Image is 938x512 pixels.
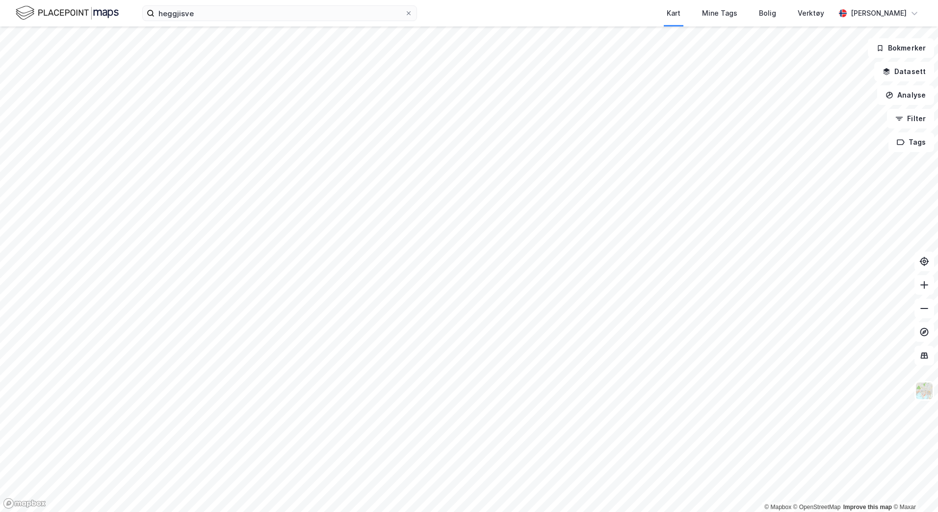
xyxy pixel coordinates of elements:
[155,6,405,21] input: Søk på adresse, matrikkel, gårdeiere, leietakere eller personer
[888,132,934,152] button: Tags
[851,7,907,19] div: [PERSON_NAME]
[793,504,841,511] a: OpenStreetMap
[887,109,934,128] button: Filter
[889,465,938,512] iframe: Chat Widget
[868,38,934,58] button: Bokmerker
[667,7,680,19] div: Kart
[759,7,776,19] div: Bolig
[874,62,934,81] button: Datasett
[798,7,824,19] div: Verktøy
[877,85,934,105] button: Analyse
[16,4,119,22] img: logo.f888ab2527a4732fd821a326f86c7f29.svg
[3,498,46,509] a: Mapbox homepage
[889,465,938,512] div: Kontrollprogram for chat
[702,7,737,19] div: Mine Tags
[915,382,934,400] img: Z
[764,504,791,511] a: Mapbox
[843,504,892,511] a: Improve this map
